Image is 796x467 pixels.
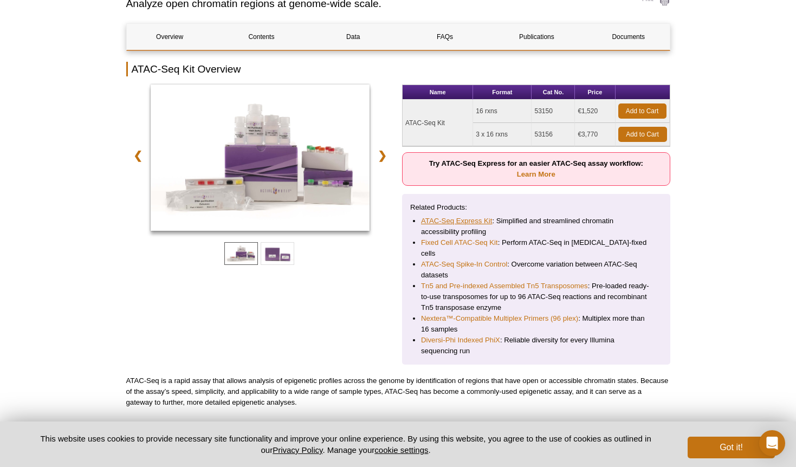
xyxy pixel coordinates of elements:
[575,123,615,146] td: €3,770
[421,216,492,226] a: ATAC-Seq Express Kit
[403,85,473,100] th: Name
[151,85,370,234] a: ATAC-Seq Kit
[429,159,643,178] strong: Try ATAC-Seq Express for an easier ATAC-Seq assay workflow:
[421,313,578,324] a: Nextera™-Compatible Multiplex Primers (96 plex)
[402,24,488,50] a: FAQs
[374,445,428,455] button: cookie settings
[126,419,670,440] p: In the ATAC-Seq assay, intact nuclei from cell or tissue samples are treated with a hyperactive T...
[126,375,670,408] p: ATAC-Seq is a rapid assay that allows analysis of epigenetic profiles across the genome by identi...
[126,143,150,168] a: ❮
[421,237,651,259] li: : Perform ATAC-Seq in [MEDICAL_DATA]-fixed cells
[532,85,575,100] th: Cat No.
[310,24,396,50] a: Data
[759,430,785,456] div: Open Intercom Messenger
[575,100,615,123] td: €1,520
[421,313,651,335] li: : Multiplex more than 16 samples
[421,259,651,281] li: : Overcome variation between ATAC-Seq datasets
[421,259,507,270] a: ATAC-Seq Spike-In Control
[494,24,580,50] a: Publications
[532,100,575,123] td: 53150
[421,237,498,248] a: Fixed Cell ATAC-Seq Kit
[618,103,666,119] a: Add to Cart
[126,62,670,76] h2: ATAC-Seq Kit Overview
[421,335,500,346] a: Diversi-Phi Indexed PhiX
[371,143,394,168] a: ❯
[688,437,774,458] button: Got it!
[585,24,671,50] a: Documents
[532,123,575,146] td: 53156
[473,85,532,100] th: Format
[421,281,651,313] li: : Pre-loaded ready-to-use transposomes for up to 96 ATAC-Seq reactions and recombinant Tn5 transp...
[473,123,532,146] td: 3 x 16 rxns
[410,202,662,213] p: Related Products:
[273,445,322,455] a: Privacy Policy
[421,335,651,356] li: : Reliable diversity for every Illumina sequencing run
[421,281,588,291] a: Tn5 and Pre-indexed Assembled Tn5 Transposomes
[575,85,615,100] th: Price
[403,100,473,146] td: ATAC-Seq Kit
[421,216,651,237] li: : Simplified and streamlined chromatin accessibility profiling
[618,127,667,142] a: Add to Cart
[473,100,532,123] td: 16 rxns
[151,85,370,231] img: ATAC-Seq Kit
[22,433,670,456] p: This website uses cookies to provide necessary site functionality and improve your online experie...
[517,170,555,178] a: Learn More
[218,24,305,50] a: Contents
[127,24,213,50] a: Overview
